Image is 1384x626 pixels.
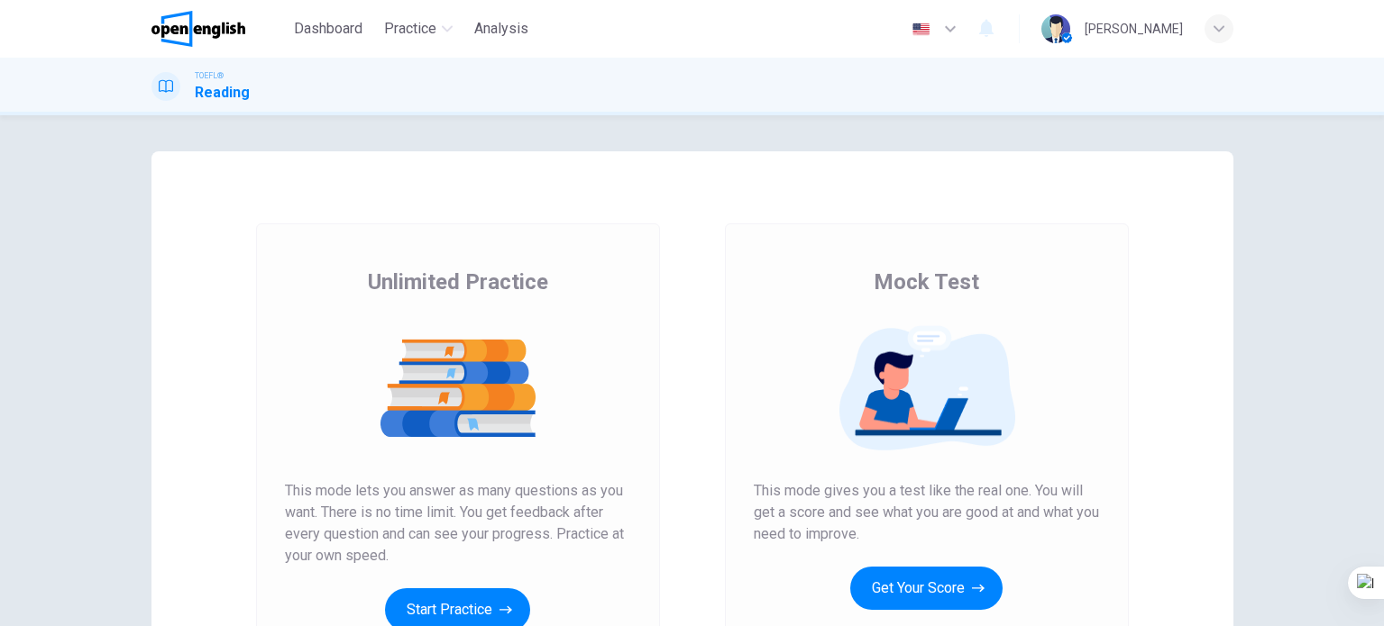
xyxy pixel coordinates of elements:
span: This mode lets you answer as many questions as you want. There is no time limit. You get feedback... [285,480,631,567]
img: Profile picture [1041,14,1070,43]
span: Practice [384,18,436,40]
button: Get Your Score [850,567,1003,610]
button: Dashboard [287,13,370,45]
span: This mode gives you a test like the real one. You will get a score and see what you are good at a... [754,480,1100,545]
button: Practice [377,13,460,45]
img: en [910,23,932,36]
h1: Reading [195,82,250,104]
div: [PERSON_NAME] [1085,18,1183,40]
span: TOEFL® [195,69,224,82]
span: Dashboard [294,18,362,40]
span: Mock Test [874,268,979,296]
a: OpenEnglish logo [151,11,288,47]
span: Unlimited Practice [368,268,548,296]
img: OpenEnglish logo [151,11,246,47]
span: Analysis [474,18,528,40]
button: Analysis [467,13,536,45]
